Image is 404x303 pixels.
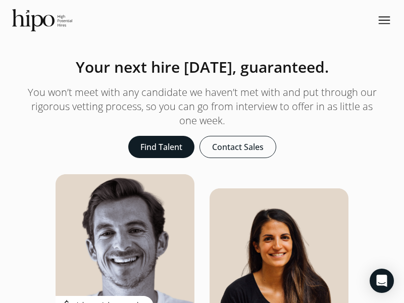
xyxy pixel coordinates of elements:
[24,85,380,128] p: You won’t meet with any candidate we haven’t met with and put through our rigorous vetting proces...
[128,136,194,158] button: Find Talent
[370,269,394,293] div: Open Intercom Messenger
[377,11,392,29] span: menu
[199,136,276,158] button: Contact Sales
[12,9,72,31] img: official-logo
[76,57,329,77] h1: Your next hire [DATE], guaranteed.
